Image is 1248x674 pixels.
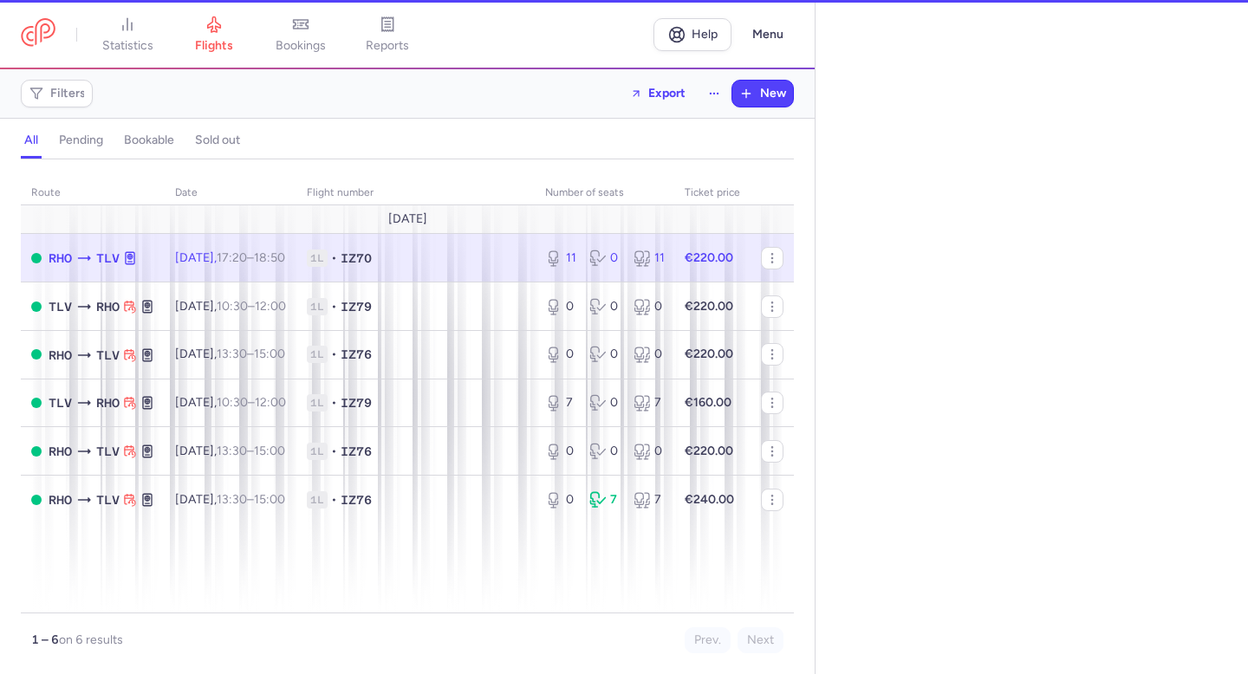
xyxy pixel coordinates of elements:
[341,443,372,460] span: IZ76
[59,632,123,647] span: on 6 results
[307,346,328,363] span: 1L
[254,444,285,458] time: 15:00
[634,443,664,460] div: 0
[165,180,296,206] th: date
[589,346,620,363] div: 0
[674,180,751,206] th: Ticket price
[685,492,734,507] strong: €240.00
[217,347,247,361] time: 13:30
[255,299,286,314] time: 12:00
[331,250,337,267] span: •
[589,250,620,267] div: 0
[685,299,733,314] strong: €220.00
[366,38,409,54] span: reports
[331,394,337,412] span: •
[175,395,286,410] span: [DATE],
[589,443,620,460] div: 0
[545,298,575,315] div: 0
[217,492,247,507] time: 13:30
[634,491,664,509] div: 7
[653,18,731,51] a: Help
[175,299,286,314] span: [DATE],
[589,298,620,315] div: 0
[307,443,328,460] span: 1L
[195,133,240,148] h4: sold out
[257,16,344,54] a: bookings
[760,87,786,100] span: New
[254,347,285,361] time: 15:00
[175,444,285,458] span: [DATE],
[685,250,733,265] strong: €220.00
[195,38,233,54] span: flights
[31,632,59,647] strong: 1 – 6
[49,442,72,461] span: RHO
[732,81,793,107] button: New
[217,250,247,265] time: 17:20
[307,250,328,267] span: 1L
[634,298,664,315] div: 0
[96,249,120,268] span: TLV
[331,491,337,509] span: •
[49,346,72,365] span: RHO
[22,81,92,107] button: Filters
[96,442,120,461] span: TLV
[217,444,285,458] span: –
[217,347,285,361] span: –
[344,16,431,54] a: reports
[341,298,372,315] span: IZ79
[217,299,248,314] time: 10:30
[685,347,733,361] strong: €220.00
[307,298,328,315] span: 1L
[685,444,733,458] strong: €220.00
[255,395,286,410] time: 12:00
[21,18,55,50] a: CitizenPlane red outlined logo
[49,297,72,316] span: TLV
[341,346,372,363] span: IZ76
[96,346,120,365] span: TLV
[545,346,575,363] div: 0
[648,87,686,100] span: Export
[217,395,248,410] time: 10:30
[589,491,620,509] div: 7
[388,212,427,226] span: [DATE]
[634,250,664,267] div: 11
[102,38,153,54] span: statistics
[331,346,337,363] span: •
[296,180,535,206] th: Flight number
[545,491,575,509] div: 0
[545,250,575,267] div: 11
[49,393,72,412] span: TLV
[619,80,697,107] button: Export
[96,297,120,316] span: RHO
[175,492,285,507] span: [DATE],
[217,299,286,314] span: –
[634,346,664,363] div: 0
[742,18,794,51] button: Menu
[589,394,620,412] div: 0
[24,133,38,148] h4: all
[84,16,171,54] a: statistics
[217,492,285,507] span: –
[341,394,372,412] span: IZ79
[307,491,328,509] span: 1L
[49,490,72,509] span: RHO
[217,444,247,458] time: 13:30
[49,249,72,268] span: RHO
[254,250,285,265] time: 18:50
[175,250,285,265] span: [DATE],
[21,180,165,206] th: route
[124,133,174,148] h4: bookable
[341,250,372,267] span: IZ70
[634,394,664,412] div: 7
[217,250,285,265] span: –
[217,395,286,410] span: –
[545,443,575,460] div: 0
[331,443,337,460] span: •
[59,133,103,148] h4: pending
[685,627,731,653] button: Prev.
[254,492,285,507] time: 15:00
[50,87,86,100] span: Filters
[96,393,120,412] span: RHO
[96,490,120,509] span: TLV
[341,491,372,509] span: IZ76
